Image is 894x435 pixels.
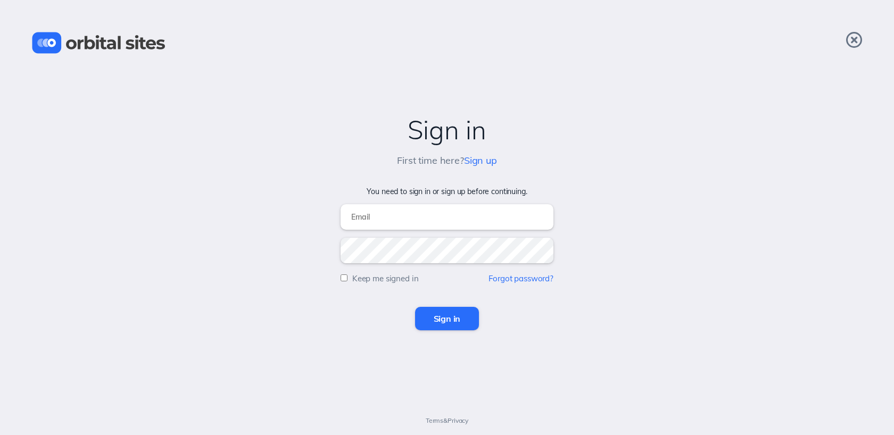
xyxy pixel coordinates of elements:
[415,307,479,330] input: Sign in
[464,154,497,166] a: Sign up
[11,187,883,330] form: You need to sign in or sign up before continuing.
[426,416,443,424] a: Terms
[352,273,419,283] label: Keep me signed in
[448,416,468,424] a: Privacy
[341,204,553,230] input: Email
[489,273,553,283] a: Forgot password?
[11,115,883,145] h2: Sign in
[397,155,497,166] h5: First time here?
[32,32,165,54] img: Orbital Sites Logo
